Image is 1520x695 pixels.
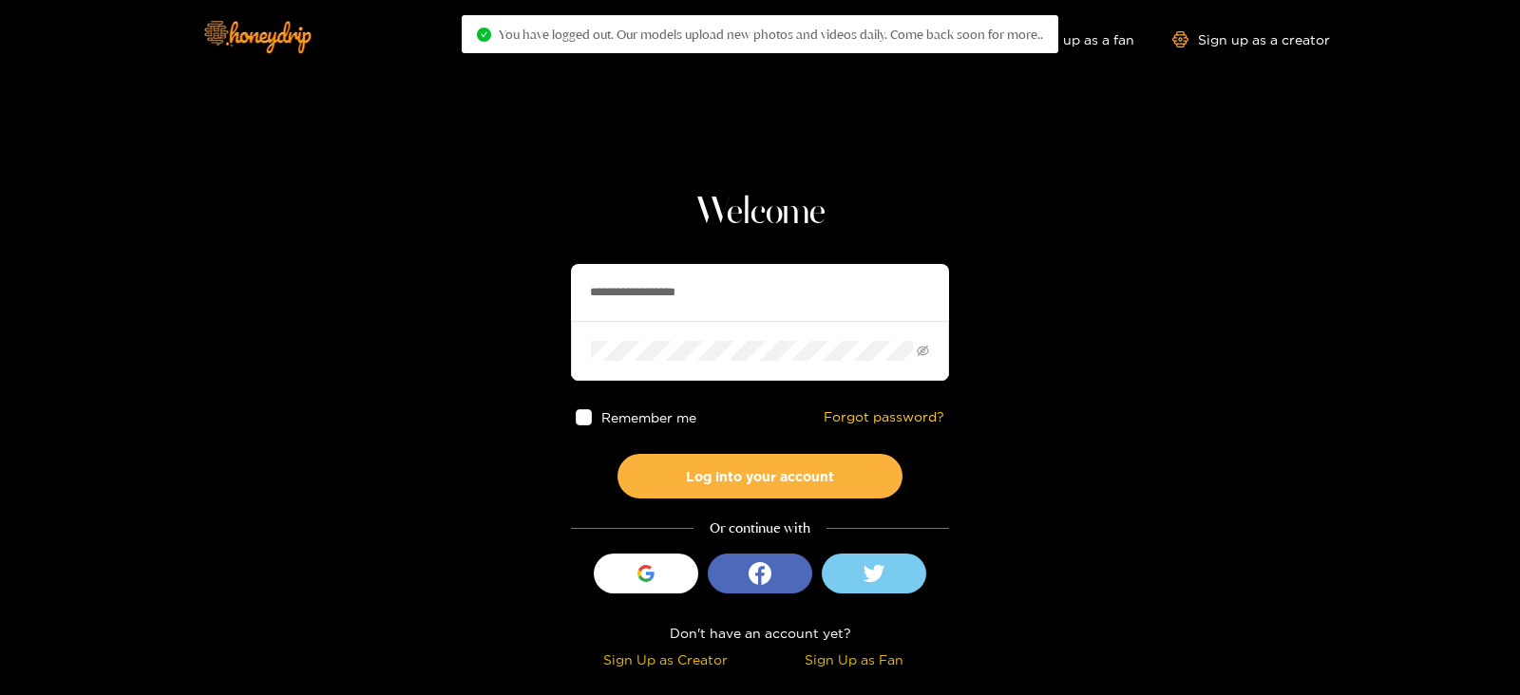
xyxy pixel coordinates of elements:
[571,517,949,539] div: Or continue with
[499,27,1043,42] span: You have logged out. Our models upload new photos and videos daily. Come back soon for more..
[917,345,929,357] span: eye-invisible
[571,190,949,235] h1: Welcome
[765,648,944,670] div: Sign Up as Fan
[1004,31,1134,47] a: Sign up as a fan
[576,648,755,670] div: Sign Up as Creator
[601,410,696,424] span: Remember me
[824,409,944,425] a: Forgot password?
[1172,31,1330,47] a: Sign up as a creator
[571,622,949,644] div: Don't have an account yet?
[477,28,491,42] span: check-circle
[617,454,902,498] button: Log into your account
